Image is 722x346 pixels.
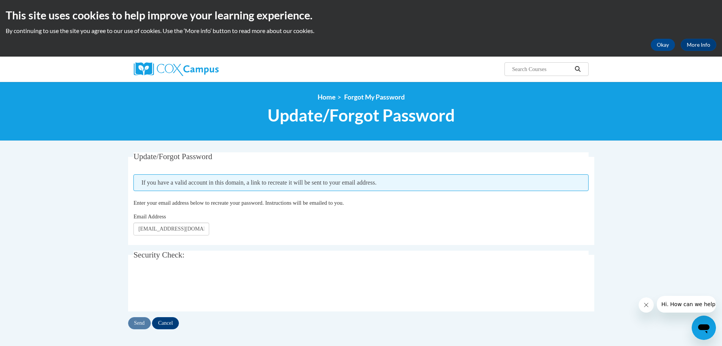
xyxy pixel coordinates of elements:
[572,65,583,74] button: Search
[6,8,716,23] h2: This site uses cookies to help improve your learning experience.
[657,296,716,313] iframe: Message from company
[134,62,278,76] a: Cox Campus
[134,62,219,76] img: Cox Campus
[133,213,166,220] span: Email Address
[6,27,716,35] p: By continuing to use the site you agree to our use of cookies. Use the ‘More info’ button to read...
[5,5,61,11] span: Hi. How can we help?
[651,39,675,51] button: Okay
[692,316,716,340] iframe: Button to launch messaging window
[344,93,405,101] span: Forgot My Password
[318,93,335,101] a: Home
[133,223,209,235] input: Email
[133,174,589,191] span: If you have a valid account in this domain, a link to recreate it will be sent to your email addr...
[268,105,455,125] span: Update/Forgot Password
[133,272,249,302] iframe: reCAPTCHA
[133,200,344,206] span: Enter your email address below to recreate your password. Instructions will be emailed to you.
[152,317,179,329] input: Cancel
[133,152,212,161] span: Update/Forgot Password
[681,39,716,51] a: More Info
[133,250,185,259] span: Security Check:
[639,297,654,313] iframe: Close message
[511,65,572,74] input: Search Courses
